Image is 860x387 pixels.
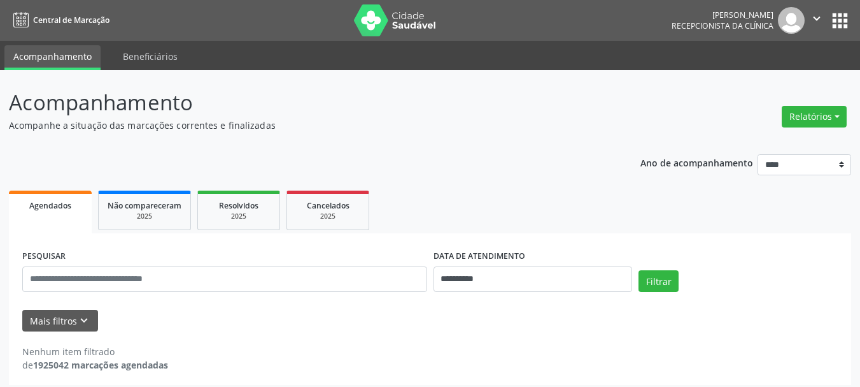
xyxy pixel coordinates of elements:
span: Central de Marcação [33,15,109,26]
div: 2025 [207,212,271,221]
i: keyboard_arrow_down [77,314,91,328]
button:  [805,7,829,34]
div: 2025 [108,212,181,221]
div: 2025 [296,212,360,221]
div: [PERSON_NAME] [672,10,773,20]
span: Cancelados [307,200,349,211]
label: DATA DE ATENDIMENTO [434,247,525,267]
p: Acompanhamento [9,87,598,119]
p: Acompanhe a situação das marcações correntes e finalizadas [9,119,598,132]
span: Agendados [29,200,71,211]
a: Acompanhamento [4,45,101,70]
div: de [22,358,168,372]
a: Beneficiários [114,45,187,68]
img: img [778,7,805,34]
span: Recepcionista da clínica [672,20,773,31]
button: apps [829,10,851,32]
button: Relatórios [782,106,847,128]
label: PESQUISAR [22,247,66,267]
span: Não compareceram [108,200,181,211]
button: Mais filtroskeyboard_arrow_down [22,310,98,332]
a: Central de Marcação [9,10,109,31]
p: Ano de acompanhamento [640,154,753,170]
button: Filtrar [638,270,679,292]
div: Nenhum item filtrado [22,345,168,358]
span: Resolvidos [219,200,258,211]
strong: 1925042 marcações agendadas [33,359,168,371]
i:  [810,11,824,26]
